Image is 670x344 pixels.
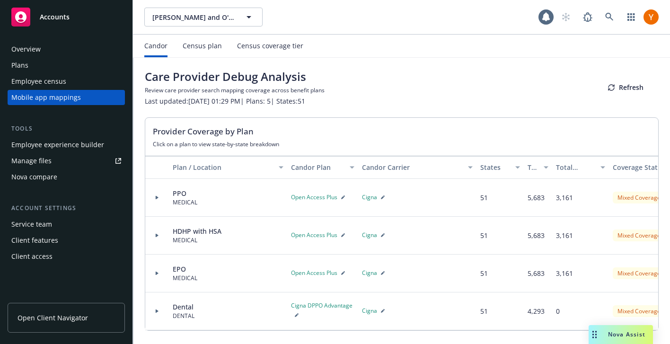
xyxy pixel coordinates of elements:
[11,58,28,73] div: Plans
[8,90,125,105] a: Mobile app mappings
[8,249,125,264] a: Client access
[173,188,197,198] div: PPO
[613,229,665,241] div: Mixed Coverage
[173,236,221,244] div: MEDICAL
[8,169,125,185] a: Nova compare
[144,8,263,26] button: [PERSON_NAME] and O'Dell LLC
[362,193,377,201] span: Cigna
[8,153,125,168] a: Manage files
[173,312,194,320] div: DENTAL
[145,217,169,255] div: Toggle Row Expanded
[524,156,552,179] button: Total Providers
[613,162,666,172] div: Coverage Status
[173,274,197,282] div: MEDICAL
[480,231,488,240] span: 51
[556,8,575,26] a: Start snowing
[11,249,53,264] div: Client access
[528,193,545,203] div: 5,683
[173,302,194,312] div: Dental
[358,156,476,179] button: Candor Carrier
[11,169,57,185] div: Nova compare
[11,137,104,152] div: Employee experience builder
[8,233,125,248] a: Client features
[528,162,538,172] div: Total Providers
[11,74,66,89] div: Employee census
[362,307,377,315] span: Cigna
[8,124,125,133] div: Tools
[152,12,234,22] span: [PERSON_NAME] and O'Dell LLC
[556,268,573,278] div: 3,161
[11,233,58,248] div: Client features
[145,86,325,94] p: Review care provider search mapping coverage across benefit plans
[613,267,665,279] div: Mixed Coverage
[8,58,125,73] a: Plans
[528,306,545,316] div: 4,293
[608,330,645,338] span: Nova Assist
[11,42,41,57] div: Overview
[173,198,197,206] div: MEDICAL
[8,203,125,213] div: Account settings
[11,217,52,232] div: Service team
[145,69,325,84] h1: Care Provider Debug Analysis
[480,307,488,316] span: 51
[145,255,169,292] div: Toggle Row Expanded
[237,42,303,50] div: Census coverage tier
[173,162,273,172] div: Plan / Location
[613,192,665,203] div: Mixed Coverage
[291,193,337,201] span: Open Access Plus
[362,269,377,277] span: Cigna
[480,162,510,172] div: States
[613,305,665,317] div: Mixed Coverage
[362,162,462,172] div: Candor Carrier
[8,74,125,89] a: Employee census
[8,217,125,232] a: Service team
[480,193,488,202] span: 51
[173,264,197,274] div: EPO
[528,230,545,240] div: 5,683
[145,96,325,106] p: Last updated: [DATE] 01:29 PM | Plans: 5 | States: 51
[362,231,377,239] span: Cigna
[287,156,358,179] button: Candor Plan
[145,292,169,330] div: Toggle Row Expanded
[589,325,600,344] div: Drag to move
[40,13,70,21] span: Accounts
[589,325,653,344] button: Nova Assist
[11,153,52,168] div: Manage files
[644,9,659,25] img: photo
[556,306,560,316] div: 0
[8,4,125,30] a: Accounts
[600,8,619,26] a: Search
[556,162,595,172] div: Total Facilities
[169,156,287,179] button: Plan / Location
[552,156,609,179] button: Total Facilities
[480,269,488,278] span: 51
[11,90,81,105] div: Mobile app mappings
[183,42,222,50] div: Census plan
[476,156,524,179] button: States
[291,231,337,239] span: Open Access Plus
[291,162,344,172] div: Candor Plan
[153,140,651,148] p: Click on a plan to view state-by-state breakdown
[291,301,353,309] span: Cigna DPPO Advantage
[592,78,659,97] button: Refresh
[153,125,651,138] h2: Provider Coverage by Plan
[622,8,641,26] a: Switch app
[291,269,337,277] span: Open Access Plus
[556,193,573,203] div: 3,161
[8,137,125,152] a: Employee experience builder
[8,42,125,57] a: Overview
[556,230,573,240] div: 3,161
[18,313,88,323] span: Open Client Navigator
[578,8,597,26] a: Report a Bug
[173,226,221,236] div: HDHP with HSA
[145,179,169,217] div: Toggle Row Expanded
[528,268,545,278] div: 5,683
[144,42,167,50] div: Candor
